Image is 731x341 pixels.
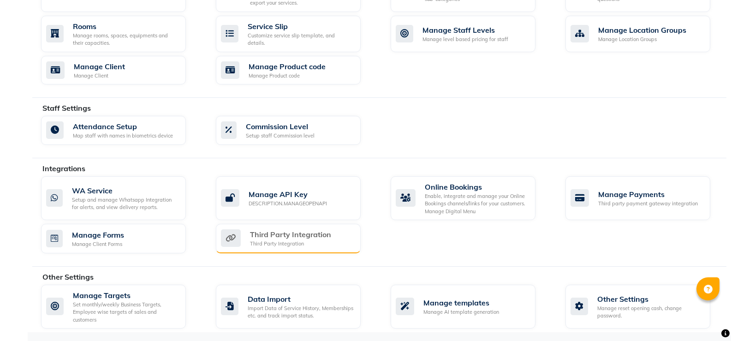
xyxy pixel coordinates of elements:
div: Setup and manage Whatsapp Integration for alerts, and view delivery reports. [72,196,178,211]
div: Set monthly/weekly Business Targets, Employee wise targets of sales and customers [73,301,178,324]
a: Data ImportImport Data of Service History, Memberships etc. and track import status. [216,285,377,329]
div: Setup staff Commission level [246,132,315,140]
div: Manage API Key [249,189,327,200]
div: Enable, integrate and manage your Online Bookings channels/links for your customers. Manage Digit... [425,192,528,215]
div: Manage Client [74,61,125,72]
div: Online Bookings [425,181,528,192]
div: Manage Location Groups [598,24,686,36]
a: Manage Staff LevelsManage level based pricing for staff [391,16,552,52]
div: Manage Forms [72,229,124,240]
div: Manage reset opening cash, change password. [597,305,703,320]
a: Manage PaymentsThird party payment gateway integration [565,176,726,221]
div: Import Data of Service History, Memberships etc. and track import status. [248,305,353,320]
a: Manage templatesManage AI template generation [391,285,552,329]
a: Manage TargetsSet monthly/weekly Business Targets, Employee wise targets of sales and customers [41,285,202,329]
div: Manage Payments [598,189,698,200]
div: Manage Location Groups [598,36,686,43]
div: WA Service [72,185,178,196]
div: Attendance Setup [73,121,173,132]
a: Manage API KeyDESCRIPTION.MANAGEOPENAPI [216,176,377,221]
a: Manage Product codeManage Product code [216,56,377,85]
div: Manage Product code [249,61,326,72]
div: Manage Client Forms [72,240,124,248]
a: Commission LevelSetup staff Commission level [216,116,377,145]
a: WA ServiceSetup and manage Whatsapp Integration for alerts, and view delivery reports. [41,176,202,221]
a: Third Party IntegrationThird Party Integration [216,224,377,253]
a: Online BookingsEnable, integrate and manage your Online Bookings channels/links for your customer... [391,176,552,221]
div: Manage Targets [73,290,178,301]
div: Manage Client [74,72,125,80]
div: Data Import [248,293,353,305]
a: Other SettingsManage reset opening cash, change password. [565,285,726,329]
a: Manage ClientManage Client [41,56,202,85]
div: Third party payment gateway integration [598,200,698,208]
a: Attendance SetupMap staff with names in biometrics device [41,116,202,145]
div: Manage Product code [249,72,326,80]
div: Customize service slip template, and details. [248,32,353,47]
div: Other Settings [597,293,703,305]
div: Manage templates [423,297,499,308]
a: Manage Location GroupsManage Location Groups [565,16,726,52]
div: Manage AI template generation [423,308,499,316]
div: Manage Staff Levels [422,24,508,36]
div: DESCRIPTION.MANAGEOPENAPI [249,200,327,208]
div: Map staff with names in biometrics device [73,132,173,140]
div: Commission Level [246,121,315,132]
a: Service SlipCustomize service slip template, and details. [216,16,377,52]
a: Manage FormsManage Client Forms [41,224,202,253]
div: Rooms [73,21,178,32]
a: RoomsManage rooms, spaces, equipments and their capacities. [41,16,202,52]
div: Third Party Integration [250,240,331,248]
div: Manage rooms, spaces, equipments and their capacities. [73,32,178,47]
div: Manage level based pricing for staff [422,36,508,43]
div: Service Slip [248,21,353,32]
div: Third Party Integration [250,229,331,240]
